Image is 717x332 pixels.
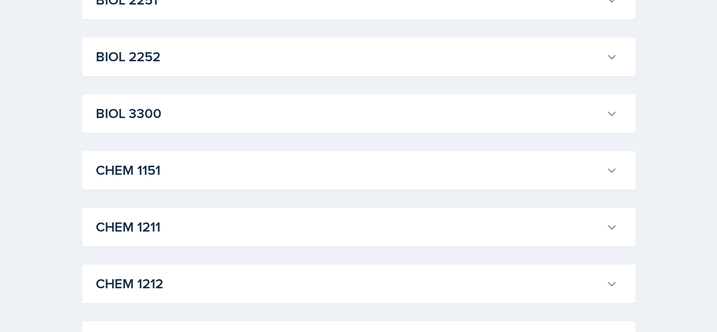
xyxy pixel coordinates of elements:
button: CHEM 1151 [94,158,620,183]
button: CHEM 1211 [94,215,620,239]
h3: BIOL 3300 [96,103,601,124]
h3: CHEM 1211 [96,217,601,237]
button: BIOL 2252 [94,44,620,69]
h3: BIOL 2252 [96,47,601,67]
h3: CHEM 1212 [96,274,601,294]
h3: CHEM 1151 [96,160,601,180]
button: CHEM 1212 [94,271,620,296]
button: BIOL 3300 [94,101,620,126]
